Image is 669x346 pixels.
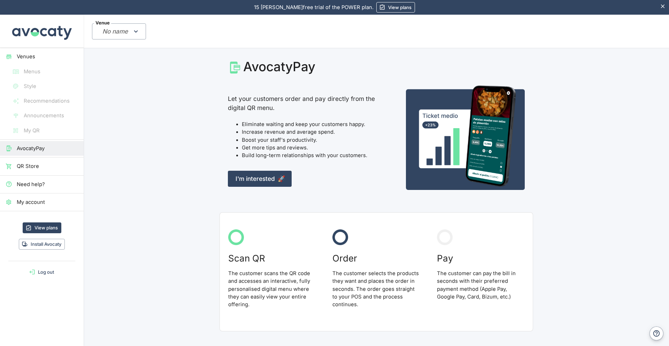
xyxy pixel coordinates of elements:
div: AvocatyPay [243,59,315,74]
button: Help and contact [649,326,663,340]
li: Build long-term relationships with your customers. [242,152,367,159]
img: Screenshot of ordering from the QR menu on a mobile [406,86,525,190]
h3: Order [332,253,420,264]
button: VenueNo name [92,23,146,39]
li: Boost your staff's productivity. [242,136,367,144]
img: Avocaty [10,15,73,47]
span: 🚀 [278,174,285,184]
button: Log out [3,267,81,278]
li: Get more tips and reviews. [242,144,367,152]
span: QR Store [17,162,78,170]
i: No name [102,28,129,35]
a: I'm interested🚀 [228,171,292,187]
li: Eliminate waiting and keep your customers happy. [242,120,367,128]
span: Need help? [17,181,78,188]
a: View plans [376,2,415,13]
p: The customer selects the products they want and places the order in seconds. The order goes strai... [332,270,420,308]
p: The customer can pay the bill in seconds with their preferred payment method (Apple Pay, Google P... [437,270,524,301]
p: The customer scans the QR code and accesses an interactive, fully personalised digital menu where... [228,270,316,308]
span: 15 [PERSON_NAME] [254,4,303,10]
img: Blue circle [332,229,348,245]
li: Increase revenue and average spend. [242,128,367,136]
span: AvocatyPay [17,145,78,152]
h3: Scan QR [228,253,316,264]
span: My account [17,198,78,206]
img: Green circle [228,229,244,245]
p: Let your customers order and pay directly from the digital QR menu. [228,94,389,112]
img: Grey circle [437,229,453,245]
span: Venue [94,21,111,25]
button: Hide notice [657,0,669,13]
p: free trial of the POWER plan. [254,3,374,11]
span: Venues [17,53,78,60]
button: Install Avocaty [19,239,65,250]
a: View plans [23,222,61,233]
span: No name [92,23,146,39]
h3: Pay [437,253,524,264]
